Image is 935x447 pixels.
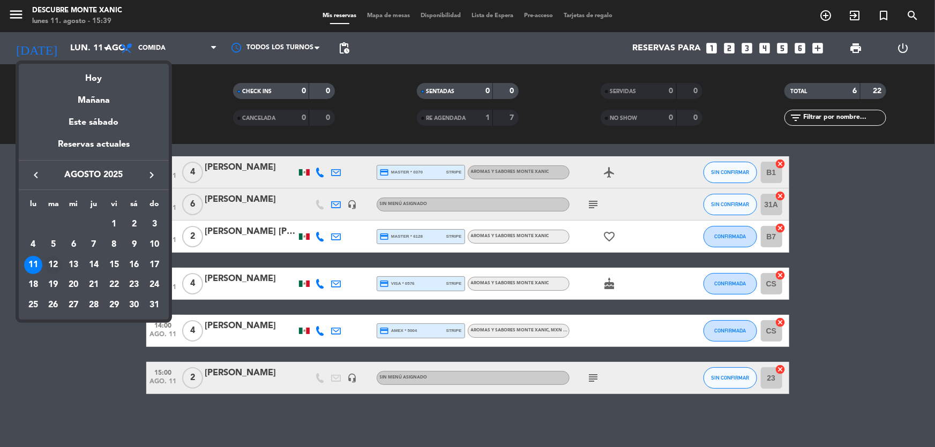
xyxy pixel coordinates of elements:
td: 11 de agosto de 2025 [23,255,43,275]
i: keyboard_arrow_right [145,169,158,181]
th: domingo [144,198,164,215]
div: 26 [44,296,63,314]
div: 3 [145,215,163,233]
td: 27 de agosto de 2025 [63,295,84,315]
td: 12 de agosto de 2025 [43,255,64,275]
td: 28 de agosto de 2025 [84,295,104,315]
button: keyboard_arrow_right [142,168,161,182]
td: 20 de agosto de 2025 [63,275,84,296]
th: lunes [23,198,43,215]
div: 20 [64,276,83,294]
td: 13 de agosto de 2025 [63,255,84,275]
div: 5 [44,236,63,254]
td: 5 de agosto de 2025 [43,234,64,255]
div: 12 [44,256,63,274]
td: 3 de agosto de 2025 [144,214,164,234]
div: 16 [125,256,143,274]
div: 22 [105,276,123,294]
div: 23 [125,276,143,294]
td: 2 de agosto de 2025 [124,214,145,234]
td: AGO. [23,214,104,234]
td: 8 de agosto de 2025 [104,234,124,255]
button: keyboard_arrow_left [26,168,46,182]
th: jueves [84,198,104,215]
div: Reservas actuales [19,138,169,160]
div: 13 [64,256,83,274]
div: 21 [85,276,103,294]
td: 25 de agosto de 2025 [23,295,43,315]
div: 2 [125,215,143,233]
td: 4 de agosto de 2025 [23,234,43,255]
th: sábado [124,198,145,215]
div: 1 [105,215,123,233]
td: 19 de agosto de 2025 [43,275,64,296]
span: agosto 2025 [46,168,142,182]
td: 7 de agosto de 2025 [84,234,104,255]
div: 31 [145,296,163,314]
div: 28 [85,296,103,314]
div: 19 [44,276,63,294]
div: 9 [125,236,143,254]
div: 14 [85,256,103,274]
div: 29 [105,296,123,314]
td: 17 de agosto de 2025 [144,255,164,275]
th: martes [43,198,64,215]
div: 6 [64,236,83,254]
th: viernes [104,198,124,215]
td: 31 de agosto de 2025 [144,295,164,315]
div: 24 [145,276,163,294]
td: 24 de agosto de 2025 [144,275,164,296]
td: 6 de agosto de 2025 [63,234,84,255]
td: 30 de agosto de 2025 [124,295,145,315]
td: 29 de agosto de 2025 [104,295,124,315]
div: Hoy [19,64,169,86]
td: 16 de agosto de 2025 [124,255,145,275]
td: 1 de agosto de 2025 [104,214,124,234]
td: 22 de agosto de 2025 [104,275,124,296]
div: 27 [64,296,83,314]
td: 21 de agosto de 2025 [84,275,104,296]
div: 18 [24,276,42,294]
div: 15 [105,256,123,274]
div: 4 [24,236,42,254]
i: keyboard_arrow_left [29,169,42,181]
div: 30 [125,296,143,314]
td: 15 de agosto de 2025 [104,255,124,275]
div: 11 [24,256,42,274]
div: 7 [85,236,103,254]
div: Mañana [19,86,169,108]
div: 8 [105,236,123,254]
td: 10 de agosto de 2025 [144,234,164,255]
div: 25 [24,296,42,314]
div: 10 [145,236,163,254]
div: 17 [145,256,163,274]
td: 26 de agosto de 2025 [43,295,64,315]
td: 18 de agosto de 2025 [23,275,43,296]
td: 9 de agosto de 2025 [124,234,145,255]
div: Este sábado [19,108,169,138]
td: 14 de agosto de 2025 [84,255,104,275]
td: 23 de agosto de 2025 [124,275,145,296]
th: miércoles [63,198,84,215]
